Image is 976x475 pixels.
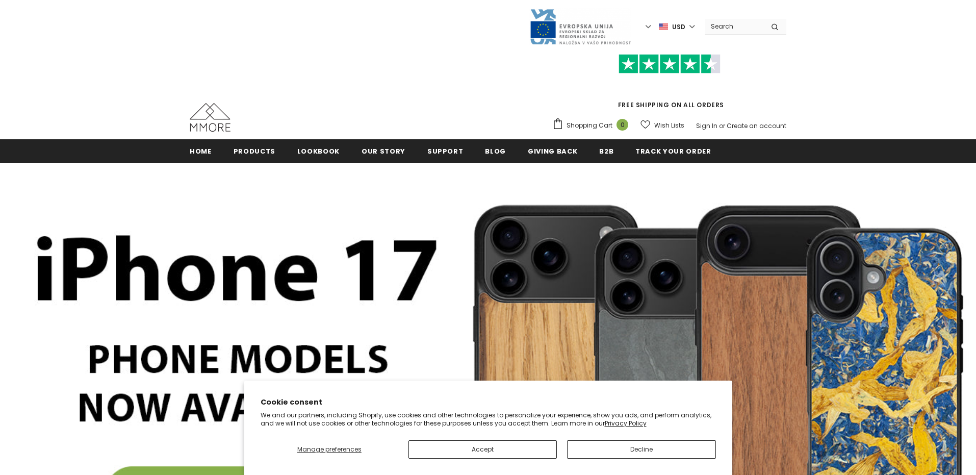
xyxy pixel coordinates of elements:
button: Decline [567,440,715,459]
iframe: Customer reviews powered by Trustpilot [552,73,786,100]
a: Javni Razpis [529,22,631,31]
span: Shopping Cart [567,120,612,131]
a: Giving back [528,139,577,162]
span: FREE SHIPPING ON ALL ORDERS [552,59,786,109]
span: Manage preferences [297,445,362,454]
span: Wish Lists [654,120,684,131]
a: support [427,139,464,162]
img: USD [659,22,668,31]
img: Trust Pilot Stars [619,54,721,74]
span: 0 [617,119,628,131]
span: Our Story [362,146,405,156]
span: B2B [599,146,613,156]
h2: Cookie consent [261,397,716,408]
a: Products [234,139,275,162]
span: USD [672,22,685,32]
span: Products [234,146,275,156]
a: Track your order [635,139,711,162]
a: Blog [485,139,506,162]
a: Lookbook [297,139,340,162]
a: Wish Lists [640,116,684,134]
span: Home [190,146,212,156]
span: Lookbook [297,146,340,156]
button: Manage preferences [261,440,399,459]
a: Create an account [727,121,786,130]
a: Our Story [362,139,405,162]
a: Home [190,139,212,162]
a: Shopping Cart 0 [552,118,633,133]
span: support [427,146,464,156]
a: Privacy Policy [605,419,647,428]
span: or [719,121,725,130]
a: Sign In [696,121,717,130]
p: We and our partners, including Shopify, use cookies and other technologies to personalize your ex... [261,411,716,427]
img: MMORE Cases [190,103,230,132]
input: Search Site [705,19,763,34]
span: Blog [485,146,506,156]
span: Giving back [528,146,577,156]
a: B2B [599,139,613,162]
img: Javni Razpis [529,8,631,45]
button: Accept [408,440,557,459]
span: Track your order [635,146,711,156]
